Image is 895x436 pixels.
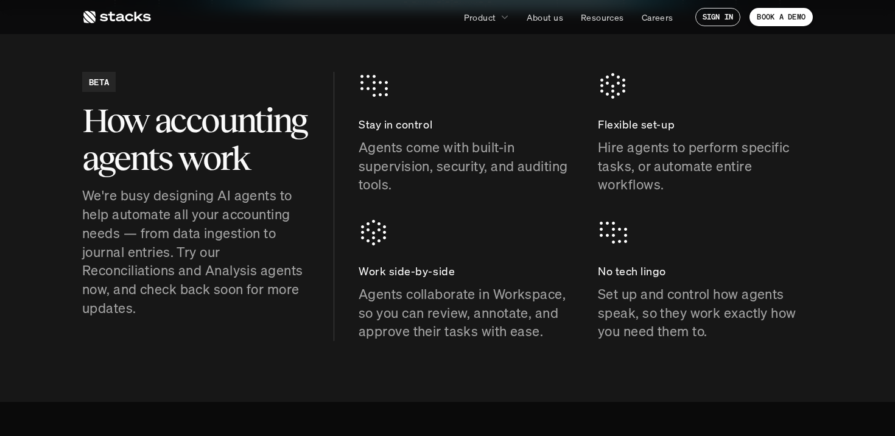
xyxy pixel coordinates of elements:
[598,116,813,133] p: Flexible set-up
[598,262,813,280] p: No tech lingo
[82,102,309,177] h2: How accounting agents work
[634,6,681,28] a: Careers
[82,186,309,318] p: We're busy designing AI agents to help automate all your accounting needs — from data ingestion t...
[757,13,805,21] p: BOOK A DEMO
[581,11,624,24] p: Resources
[527,11,563,24] p: About us
[464,11,496,24] p: Product
[642,11,673,24] p: Careers
[144,232,197,241] a: Privacy Policy
[359,116,574,133] p: Stay in control
[89,76,109,88] h2: BETA
[695,8,741,26] a: SIGN IN
[598,285,813,341] p: Set up and control how agents speak, so they work exactly how you need them to.
[749,8,813,26] a: BOOK A DEMO
[359,138,574,194] p: Agents come with built-in supervision, security, and auditing tools.
[359,285,574,341] p: Agents collaborate in Workspace, so you can review, annotate, and approve their tasks with ease.
[359,262,574,280] p: Work side-by-side
[703,13,734,21] p: SIGN IN
[519,6,570,28] a: About us
[574,6,631,28] a: Resources
[598,138,813,194] p: Hire agents to perform specific tasks, or automate entire workflows.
